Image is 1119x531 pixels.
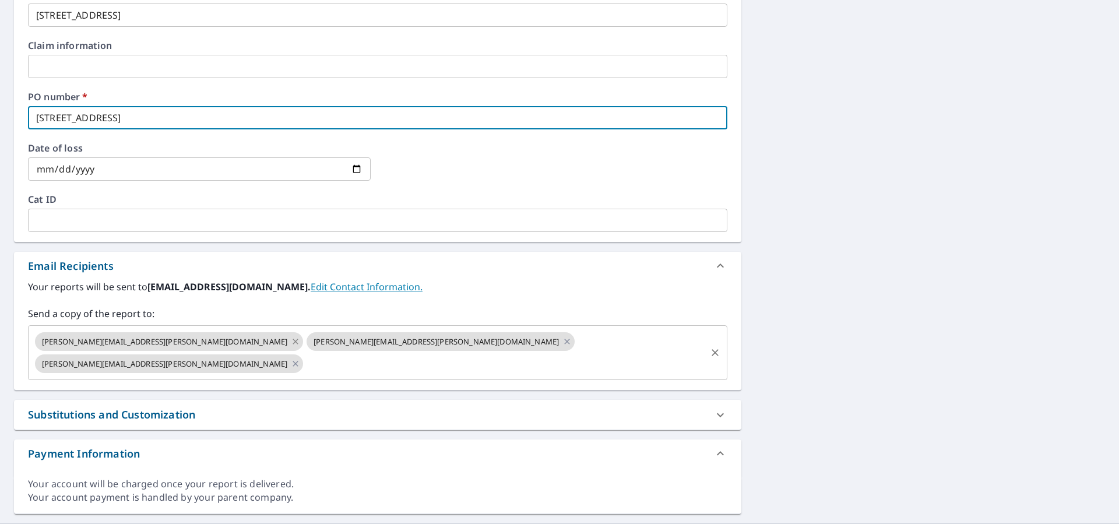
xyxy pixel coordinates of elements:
label: Date of loss [28,143,371,153]
div: Payment Information [28,446,140,462]
label: Send a copy of the report to: [28,307,727,321]
div: Your account payment is handled by your parent company. [28,491,727,504]
div: Substitutions and Customization [28,407,195,423]
label: Claim information [28,41,727,50]
button: Clear [707,344,723,361]
label: PO number [28,92,727,101]
div: [PERSON_NAME][EMAIL_ADDRESS][PERSON_NAME][DOMAIN_NAME] [307,332,575,351]
label: Your reports will be sent to [28,280,727,294]
div: Substitutions and Customization [14,400,741,430]
span: [PERSON_NAME][EMAIL_ADDRESS][PERSON_NAME][DOMAIN_NAME] [35,358,294,370]
div: Email Recipients [14,252,741,280]
div: Payment Information [14,439,741,467]
label: Cat ID [28,195,727,204]
b: [EMAIL_ADDRESS][DOMAIN_NAME]. [147,280,311,293]
span: [PERSON_NAME][EMAIL_ADDRESS][PERSON_NAME][DOMAIN_NAME] [307,336,566,347]
div: Email Recipients [28,258,114,274]
span: [PERSON_NAME][EMAIL_ADDRESS][PERSON_NAME][DOMAIN_NAME] [35,336,294,347]
div: Your account will be charged once your report is delivered. [28,477,727,491]
div: [PERSON_NAME][EMAIL_ADDRESS][PERSON_NAME][DOMAIN_NAME] [35,332,303,351]
a: EditContactInfo [311,280,423,293]
div: [PERSON_NAME][EMAIL_ADDRESS][PERSON_NAME][DOMAIN_NAME] [35,354,303,373]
